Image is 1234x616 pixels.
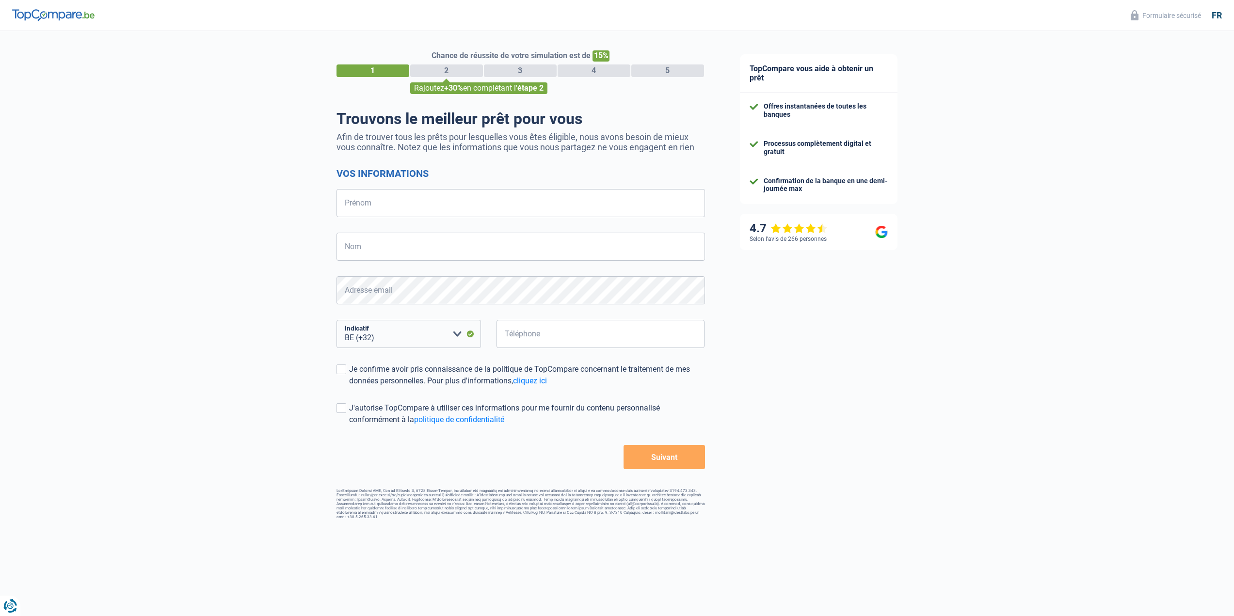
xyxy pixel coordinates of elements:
a: cliquez ici [513,376,547,385]
div: J'autorise TopCompare à utiliser ces informations pour me fournir du contenu personnalisé conform... [349,402,705,426]
div: 2 [410,64,483,77]
div: Rajoutez en complétant l' [410,82,547,94]
div: TopCompare vous aide à obtenir un prêt [740,54,897,93]
span: étape 2 [517,83,544,93]
span: 15% [593,50,609,62]
div: Processus complètement digital et gratuit [764,140,888,156]
h1: Trouvons le meilleur prêt pour vous [337,110,705,128]
button: Suivant [624,445,705,469]
a: politique de confidentialité [414,415,504,424]
p: Afin de trouver tous les prêts pour lesquelles vous êtes éligible, nous avons besoin de mieux vou... [337,132,705,152]
div: Selon l’avis de 266 personnes [750,236,827,242]
button: Formulaire sécurisé [1125,7,1207,23]
div: 5 [631,64,704,77]
footer: LorEmipsum Dolorsi AME, Con ad Elitsedd 3, 6728 Eiusm-Tempor, inc utlabor etd magnaaliq eni admin... [337,489,705,519]
h2: Vos informations [337,168,705,179]
div: 4.7 [750,221,828,236]
div: 3 [484,64,557,77]
div: 1 [337,64,409,77]
img: TopCompare Logo [12,9,95,21]
span: +30% [444,83,463,93]
div: fr [1212,10,1222,21]
div: Confirmation de la banque en une demi-journée max [764,177,888,193]
div: 4 [558,64,630,77]
input: 401020304 [497,320,705,348]
div: Je confirme avoir pris connaissance de la politique de TopCompare concernant le traitement de mes... [349,363,705,387]
span: Chance de réussite de votre simulation est de [432,51,591,60]
div: Offres instantanées de toutes les banques [764,102,888,119]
